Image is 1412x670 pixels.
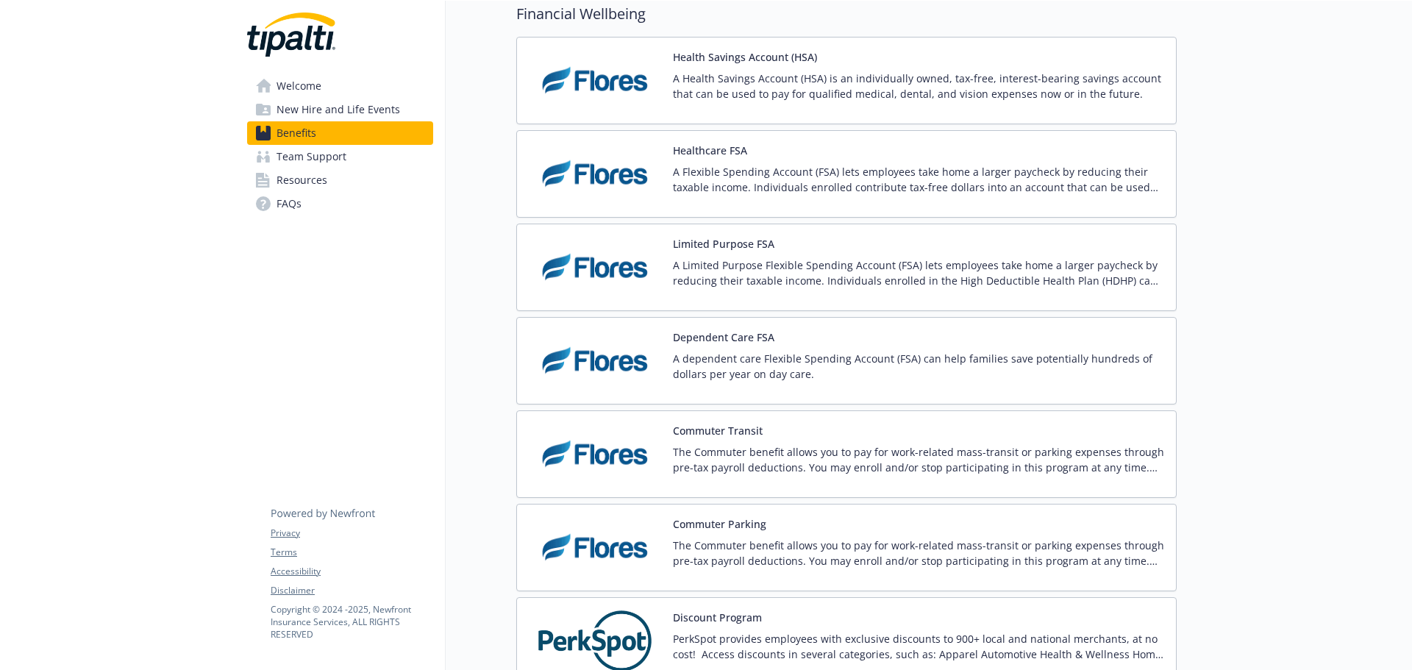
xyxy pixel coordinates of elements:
[277,168,327,192] span: Resources
[277,74,321,98] span: Welcome
[673,236,774,252] button: Limited Purpose FSA
[673,351,1164,382] p: A dependent care Flexible Spending Account (FSA) can help families save potentially hundreds of d...
[673,71,1164,101] p: A Health Savings Account (HSA) is an individually owned, tax-free, interest-bearing savings accou...
[529,329,661,392] img: Flores and Associates carrier logo
[529,49,661,112] img: Flores and Associates carrier logo
[673,538,1164,569] p: The Commuter benefit allows you to pay for work-related mass-transit or parking expenses through ...
[247,98,433,121] a: New Hire and Life Events
[673,423,763,438] button: Commuter Transit
[673,631,1164,662] p: PerkSpot provides employees with exclusive discounts to 900+ local and national merchants, at no ...
[247,121,433,145] a: Benefits
[673,444,1164,475] p: The Commuter benefit allows you to pay for work-related mass-transit or parking expenses through ...
[673,143,747,158] button: Healthcare FSA
[247,192,433,215] a: FAQs
[529,236,661,299] img: Flores and Associates carrier logo
[529,423,661,485] img: Flores and Associates carrier logo
[271,527,432,540] a: Privacy
[673,49,817,65] button: Health Savings Account (HSA)
[271,584,432,597] a: Disclaimer
[247,145,433,168] a: Team Support
[529,516,661,579] img: Flores and Associates carrier logo
[271,565,432,578] a: Accessibility
[277,98,400,121] span: New Hire and Life Events
[247,74,433,98] a: Welcome
[673,516,766,532] button: Commuter Parking
[673,257,1164,288] p: A Limited Purpose Flexible Spending Account (FSA) lets employees take home a larger paycheck by r...
[277,145,346,168] span: Team Support
[673,164,1164,195] p: A Flexible Spending Account (FSA) lets employees take home a larger paycheck by reducing their ta...
[516,3,1177,25] h2: Financial Wellbeing
[271,546,432,559] a: Terms
[277,192,302,215] span: FAQs
[673,610,762,625] button: Discount Program
[673,329,774,345] button: Dependent Care FSA
[247,168,433,192] a: Resources
[271,603,432,641] p: Copyright © 2024 - 2025 , Newfront Insurance Services, ALL RIGHTS RESERVED
[529,143,661,205] img: Flores and Associates carrier logo
[277,121,316,145] span: Benefits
